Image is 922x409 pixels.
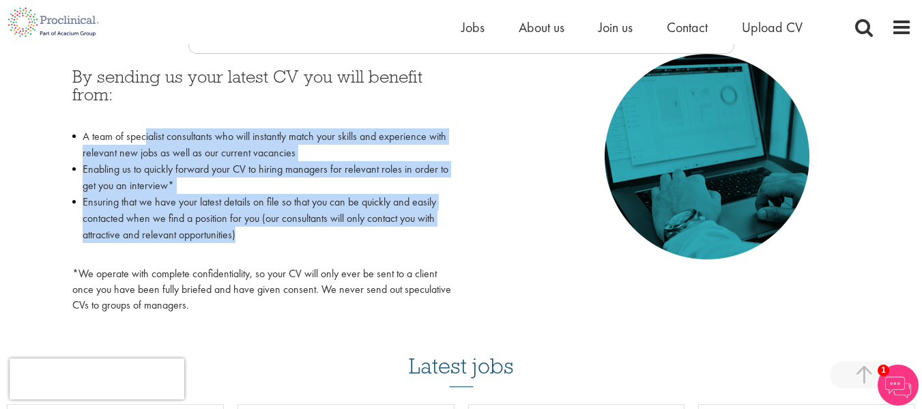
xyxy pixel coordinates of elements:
p: *We operate with complete confidentiality, so your CV will only ever be sent to a client once you... [72,266,451,313]
img: Chatbot [878,365,919,406]
iframe: reCAPTCHA [10,358,184,399]
h3: By sending us your latest CV you will benefit from: [72,68,451,122]
a: Upload CV [742,18,803,36]
h3: Latest jobs [409,320,514,387]
a: Join us [599,18,633,36]
a: About us [519,18,564,36]
li: A team of specialist consultants who will instantly match your skills and experience with relevan... [72,128,451,161]
span: 1 [878,365,889,376]
a: Contact [667,18,708,36]
li: Enabling us to quickly forward your CV to hiring managers for relevant roles in order to get you ... [72,161,451,194]
li: Ensuring that we have your latest details on file so that you can be quickly and easily contacted... [72,194,451,259]
a: Jobs [461,18,485,36]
